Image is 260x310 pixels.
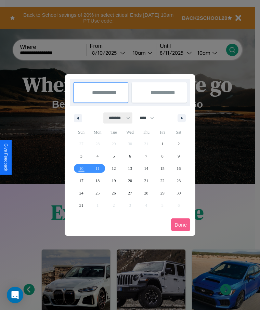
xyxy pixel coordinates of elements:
button: 17 [73,175,89,187]
span: 15 [160,162,165,175]
button: 6 [122,150,138,162]
button: 9 [171,150,187,162]
span: 13 [128,162,132,175]
div: Give Feedback [3,144,8,171]
span: 11 [95,162,100,175]
button: 18 [89,175,105,187]
span: 31 [79,199,83,212]
button: 22 [154,175,170,187]
span: 20 [128,175,132,187]
button: 19 [106,175,122,187]
button: 16 [171,162,187,175]
span: 30 [177,187,181,199]
span: 22 [160,175,165,187]
button: 27 [122,187,138,199]
span: Wed [122,127,138,138]
span: 23 [177,175,181,187]
button: 29 [154,187,170,199]
button: 8 [154,150,170,162]
span: 8 [161,150,164,162]
button: 15 [154,162,170,175]
button: Done [171,218,190,231]
button: 13 [122,162,138,175]
button: 23 [171,175,187,187]
span: 21 [144,175,148,187]
span: 1 [161,138,164,150]
span: 28 [144,187,148,199]
span: Mon [89,127,105,138]
span: Sat [171,127,187,138]
span: 24 [79,187,83,199]
span: Fri [154,127,170,138]
span: 29 [160,187,165,199]
button: 28 [138,187,154,199]
span: 4 [96,150,99,162]
button: 2 [171,138,187,150]
button: 25 [89,187,105,199]
button: 26 [106,187,122,199]
div: Open Intercom Messenger [7,287,23,303]
span: 9 [178,150,180,162]
button: 12 [106,162,122,175]
button: 31 [73,199,89,212]
span: 2 [178,138,180,150]
span: 7 [145,150,147,162]
span: 10 [79,162,83,175]
button: 14 [138,162,154,175]
span: 3 [80,150,82,162]
span: 18 [95,175,100,187]
button: 21 [138,175,154,187]
span: Thu [138,127,154,138]
span: 17 [79,175,83,187]
button: 11 [89,162,105,175]
button: 1 [154,138,170,150]
span: 27 [128,187,132,199]
span: 26 [112,187,116,199]
button: 30 [171,187,187,199]
span: 14 [144,162,148,175]
button: 4 [89,150,105,162]
button: 20 [122,175,138,187]
span: 12 [112,162,116,175]
button: 7 [138,150,154,162]
button: 5 [106,150,122,162]
span: 6 [129,150,131,162]
span: 19 [112,175,116,187]
button: 24 [73,187,89,199]
button: 10 [73,162,89,175]
span: Sun [73,127,89,138]
span: 16 [177,162,181,175]
button: 3 [73,150,89,162]
span: Tue [106,127,122,138]
span: 5 [113,150,115,162]
span: 25 [95,187,100,199]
